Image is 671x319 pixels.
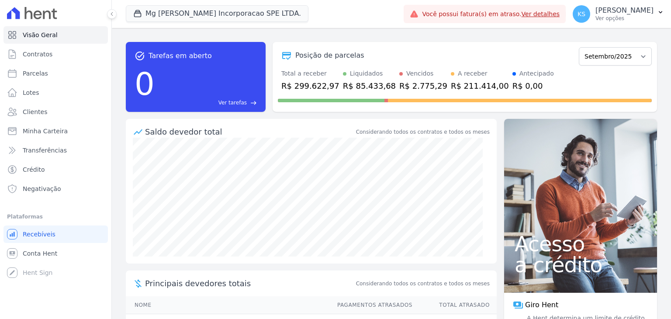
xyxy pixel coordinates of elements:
[343,80,396,92] div: R$ 85.433,68
[3,84,108,101] a: Lotes
[399,80,447,92] div: R$ 2.775,29
[23,88,39,97] span: Lotes
[512,80,554,92] div: R$ 0,00
[522,10,560,17] a: Ver detalhes
[3,45,108,63] a: Contratos
[3,161,108,178] a: Crédito
[3,142,108,159] a: Transferências
[218,99,247,107] span: Ver tarefas
[149,51,212,61] span: Tarefas em aberto
[145,126,354,138] div: Saldo devedor total
[126,5,308,22] button: Mg [PERSON_NAME] Incorporacao SPE LTDA.
[515,254,647,275] span: a crédito
[566,2,671,26] button: KS [PERSON_NAME] Ver opções
[23,165,45,174] span: Crédito
[595,15,654,22] p: Ver opções
[515,233,647,254] span: Acesso
[23,31,58,39] span: Visão Geral
[413,296,497,314] th: Total Atrasado
[329,296,413,314] th: Pagamentos Atrasados
[3,180,108,198] a: Negativação
[23,127,68,135] span: Minha Carteira
[23,69,48,78] span: Parcelas
[3,225,108,243] a: Recebíveis
[23,146,67,155] span: Transferências
[23,230,55,239] span: Recebíveis
[7,212,104,222] div: Plataformas
[3,65,108,82] a: Parcelas
[135,51,145,61] span: task_alt
[135,61,155,107] div: 0
[23,184,61,193] span: Negativação
[578,11,585,17] span: KS
[595,6,654,15] p: [PERSON_NAME]
[356,280,490,288] span: Considerando todos os contratos e todos os meses
[525,300,558,310] span: Giro Hent
[3,103,108,121] a: Clientes
[281,69,339,78] div: Total a receber
[250,100,257,106] span: east
[519,69,554,78] div: Antecipado
[350,69,383,78] div: Liquidados
[406,69,433,78] div: Vencidos
[422,10,560,19] span: Você possui fatura(s) em atraso.
[451,80,509,92] div: R$ 211.414,00
[281,80,339,92] div: R$ 299.622,97
[3,26,108,44] a: Visão Geral
[356,128,490,136] div: Considerando todos os contratos e todos os meses
[3,245,108,262] a: Conta Hent
[126,296,329,314] th: Nome
[158,99,257,107] a: Ver tarefas east
[23,50,52,59] span: Contratos
[23,107,47,116] span: Clientes
[458,69,488,78] div: A receber
[23,249,57,258] span: Conta Hent
[145,277,354,289] span: Principais devedores totais
[3,122,108,140] a: Minha Carteira
[295,50,364,61] div: Posição de parcelas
